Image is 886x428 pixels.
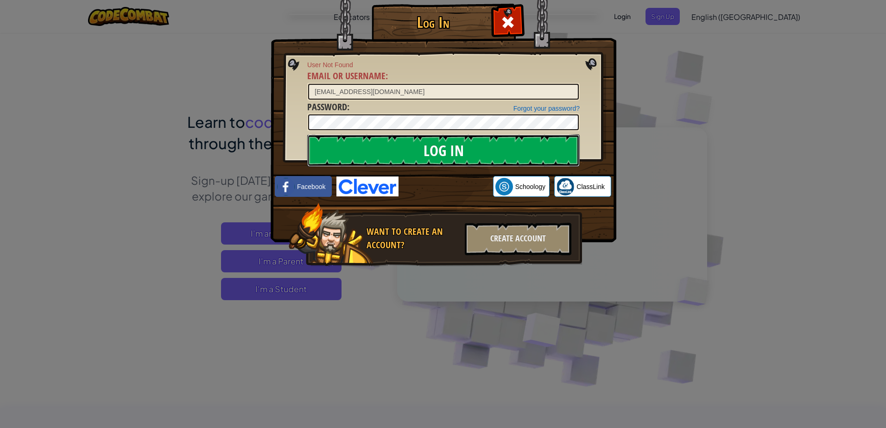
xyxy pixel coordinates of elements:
[307,134,580,167] input: Log In
[465,223,571,255] div: Create Account
[513,105,580,112] a: Forgot your password?
[307,101,347,113] span: Password
[307,69,388,83] label: :
[557,178,574,195] img: classlink-logo-small.png
[367,225,459,252] div: Want to create an account?
[307,60,580,69] span: User Not Found
[297,182,325,191] span: Facebook
[374,14,492,31] h1: Log In
[307,69,386,82] span: Email or Username
[307,101,349,114] label: :
[515,182,545,191] span: Schoology
[495,178,513,195] img: schoology.png
[336,176,399,196] img: clever-logo-blue.png
[576,182,605,191] span: ClassLink
[399,176,493,197] iframe: Sign in with Google Button
[277,178,295,195] img: facebook_small.png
